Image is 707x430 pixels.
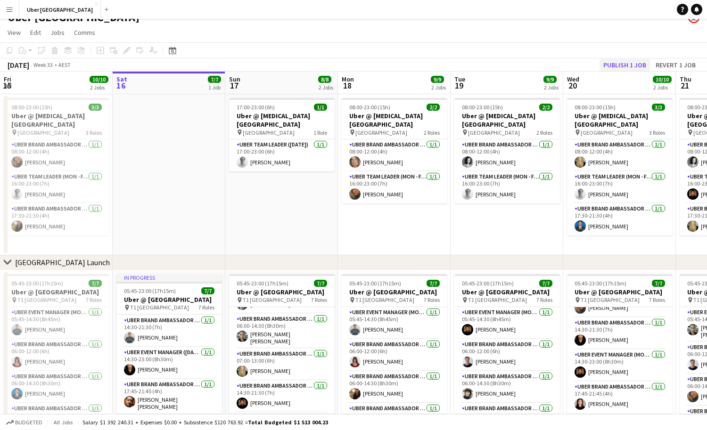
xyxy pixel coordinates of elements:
[11,104,52,111] span: 08:00-23:00 (15h)
[4,139,109,171] app-card-role: UBER Brand Ambassador ([PERSON_NAME])1/108:00-12:00 (4h)[PERSON_NAME]
[116,75,127,83] span: Sat
[5,417,44,428] button: Budgeted
[567,349,673,381] app-card-role: UBER Event Manager (Mon - Fri)1/114:30-23:00 (8h30m)[PERSON_NAME]
[454,339,560,371] app-card-role: UBER Brand Ambassador ([PERSON_NAME])1/106:00-12:00 (6h)[PERSON_NAME]
[70,26,99,39] a: Comms
[600,59,650,71] button: Publish 1 job
[4,98,109,235] app-job-card: 08:00-23:00 (15h)3/3Uber @ [MEDICAL_DATA][GEOGRAPHIC_DATA] [GEOGRAPHIC_DATA]3 RolesUBER Brand Amb...
[15,258,110,267] div: [GEOGRAPHIC_DATA] Launch
[567,203,673,235] app-card-role: UBER Brand Ambassador ([PERSON_NAME])1/117:30-21:30 (4h)[PERSON_NAME]
[4,288,109,296] h3: Uber @ [GEOGRAPHIC_DATA]
[653,76,672,83] span: 10/10
[454,288,560,296] h3: Uber @ [GEOGRAPHIC_DATA]
[311,296,327,303] span: 7 Roles
[342,171,447,203] app-card-role: Uber Team Leader (Mon - Fri)1/116:00-23:00 (7h)[PERSON_NAME]
[342,98,447,203] app-job-card: 08:00-23:00 (15h)2/2Uber @ [MEDICAL_DATA][GEOGRAPHIC_DATA] [GEOGRAPHIC_DATA]2 RolesUBER Brand Amb...
[8,60,29,70] div: [DATE]
[86,129,102,136] span: 3 Roles
[89,104,102,111] span: 3/3
[567,288,673,296] h3: Uber @ [GEOGRAPHIC_DATA]
[116,315,222,347] app-card-role: UBER Brand Ambassador ([DATE])1/114:30-21:30 (7h)[PERSON_NAME]
[566,80,579,91] span: 20
[462,280,514,287] span: 05:45-23:00 (17h15m)
[342,112,447,129] h3: Uber @ [MEDICAL_DATA][GEOGRAPHIC_DATA]
[229,98,335,171] app-job-card: 17:00-23:00 (6h)1/1Uber @ [MEDICAL_DATA][GEOGRAPHIC_DATA] [GEOGRAPHIC_DATA]1 RoleUber Team Leader...
[4,274,109,414] div: 05:45-23:00 (17h15m)7/7Uber @ [GEOGRAPHIC_DATA] T1 [GEOGRAPHIC_DATA]7 RolesUBER Event Manager (Mo...
[355,296,414,303] span: T1 [GEOGRAPHIC_DATA]
[15,419,42,426] span: Budgeted
[229,274,335,414] app-job-card: 05:45-23:00 (17h15m)7/7Uber @ [GEOGRAPHIC_DATA] T1 [GEOGRAPHIC_DATA]7 Roles[PERSON_NAME]UBER Bran...
[31,61,55,68] span: Week 33
[4,307,109,339] app-card-role: UBER Event Manager (Mon - Fri)1/105:45-14:30 (8h45m)[PERSON_NAME]
[544,84,559,91] div: 2 Jobs
[4,171,109,203] app-card-role: Uber Team Leader (Mon - Fri)1/116:00-23:00 (7h)[PERSON_NAME]
[116,274,222,282] div: In progress
[680,75,691,83] span: Thu
[581,296,640,303] span: T1 [GEOGRAPHIC_DATA]
[4,203,109,235] app-card-role: UBER Brand Ambassador ([PERSON_NAME])1/117:30-21:30 (4h)[PERSON_NAME]
[116,347,222,379] app-card-role: UBER Event Manager ([DATE])1/114:30-23:00 (8h30m)[PERSON_NAME]
[454,98,560,203] app-job-card: 08:00-23:00 (15h)2/2Uber @ [MEDICAL_DATA][GEOGRAPHIC_DATA] [GEOGRAPHIC_DATA]2 RolesUBER Brand Amb...
[678,80,691,91] span: 21
[653,84,671,91] div: 2 Jobs
[349,280,401,287] span: 05:45-23:00 (17h15m)
[567,274,673,414] div: 05:45-23:00 (17h15m)7/7Uber @ [GEOGRAPHIC_DATA] T1 [GEOGRAPHIC_DATA]7 Roles[PERSON_NAME]UBER Bran...
[567,317,673,349] app-card-role: UBER Brand Ambassador ([PERSON_NAME])1/114:30-21:30 (7h)[PERSON_NAME]
[86,296,102,303] span: 7 Roles
[4,339,109,371] app-card-role: UBER Brand Ambassador ([PERSON_NAME])1/106:00-12:00 (6h)[PERSON_NAME]
[116,274,222,414] app-job-card: In progress05:45-23:00 (17h15m)7/7Uber @ [GEOGRAPHIC_DATA] T1 [GEOGRAPHIC_DATA]7 Roles[PERSON_NAM...
[82,419,328,426] div: Salary $1 392 240.31 + Expenses $0.00 + Subsistence $120 763.92 =
[52,419,74,426] span: All jobs
[17,129,69,136] span: [GEOGRAPHIC_DATA]
[652,280,665,287] span: 7/7
[431,84,446,91] div: 2 Jobs
[431,76,444,83] span: 9/9
[229,288,335,296] h3: Uber @ [GEOGRAPHIC_DATA]
[90,76,108,83] span: 10/10
[427,280,440,287] span: 7/7
[319,84,333,91] div: 2 Jobs
[30,28,41,37] span: Edit
[567,139,673,171] app-card-role: UBER Brand Ambassador ([PERSON_NAME])1/108:00-12:00 (4h)[PERSON_NAME]
[454,139,560,171] app-card-role: UBER Brand Ambassador ([PERSON_NAME])1/108:00-12:00 (4h)[PERSON_NAME]
[652,104,665,111] span: 3/3
[4,112,109,129] h3: Uber @ [MEDICAL_DATA][GEOGRAPHIC_DATA]
[318,76,331,83] span: 8/8
[342,274,447,414] app-job-card: 05:45-23:00 (17h15m)7/7Uber @ [GEOGRAPHIC_DATA] T1 [GEOGRAPHIC_DATA]7 RolesUBER Event Manager (Mo...
[2,80,11,91] span: 15
[567,171,673,203] app-card-role: Uber Team Leader (Mon - Fri)1/116:00-23:00 (7h)[PERSON_NAME]
[116,379,222,414] app-card-role: UBER Brand Ambassador ([DATE])1/117:45-21:45 (4h)[PERSON_NAME] [PERSON_NAME]
[468,296,527,303] span: T1 [GEOGRAPHIC_DATA]
[208,76,221,83] span: 7/7
[50,28,65,37] span: Jobs
[229,75,240,83] span: Sun
[342,307,447,339] app-card-role: UBER Event Manager (Mon - Fri)1/105:45-14:30 (8h45m)[PERSON_NAME]
[208,84,221,91] div: 1 Job
[130,304,189,311] span: T1 [GEOGRAPHIC_DATA]
[424,129,440,136] span: 2 Roles
[90,84,108,91] div: 2 Jobs
[229,314,335,349] app-card-role: UBER Brand Ambassador ([DATE])1/106:00-14:30 (8h30m)[PERSON_NAME] [PERSON_NAME]
[567,98,673,235] div: 08:00-23:00 (15h)3/3Uber @ [MEDICAL_DATA][GEOGRAPHIC_DATA] [GEOGRAPHIC_DATA]3 RolesUBER Brand Amb...
[11,280,63,287] span: 05:45-23:00 (17h15m)
[8,28,21,37] span: View
[342,288,447,296] h3: Uber @ [GEOGRAPHIC_DATA]
[454,274,560,414] app-job-card: 05:45-23:00 (17h15m)7/7Uber @ [GEOGRAPHIC_DATA] T1 [GEOGRAPHIC_DATA]7 RolesUBER Event Manager (Mo...
[124,287,176,294] span: 05:45-23:00 (17h15m)
[539,104,552,111] span: 2/2
[342,339,447,371] app-card-role: UBER Brand Ambassador ([PERSON_NAME])1/106:00-12:00 (6h)[PERSON_NAME]
[243,296,302,303] span: T1 [GEOGRAPHIC_DATA]
[575,104,616,111] span: 08:00-23:00 (15h)
[453,80,465,91] span: 19
[314,104,327,111] span: 1/1
[536,129,552,136] span: 2 Roles
[454,75,465,83] span: Tue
